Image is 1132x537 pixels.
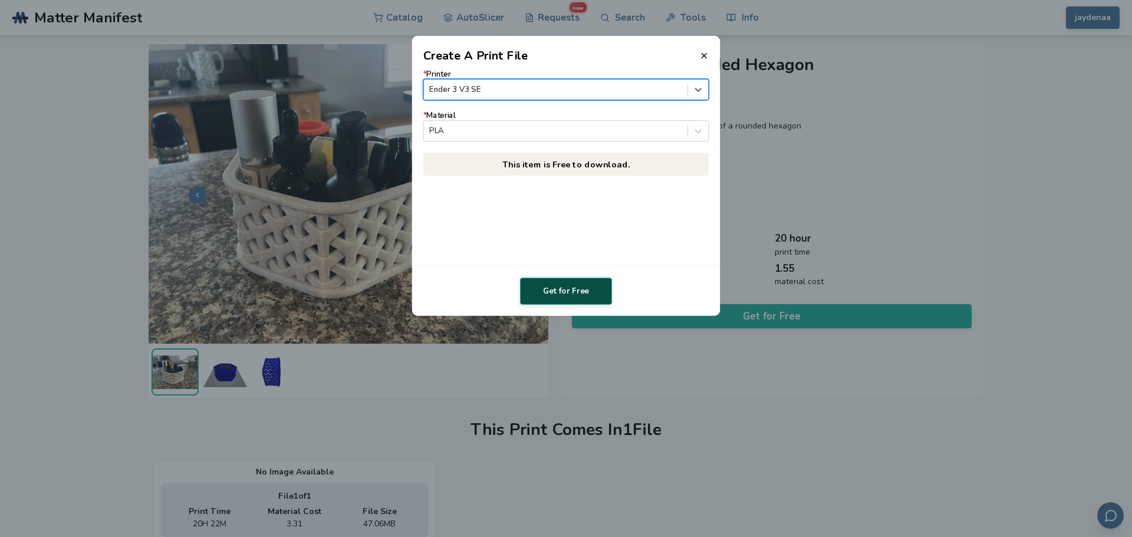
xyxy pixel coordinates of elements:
[423,70,709,100] label: Printer
[429,127,432,136] input: *MaterialPLA
[520,278,612,305] button: Get for Free
[423,111,709,141] label: Material
[423,47,528,64] h2: Create A Print File
[423,153,709,176] p: This item is Free to download.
